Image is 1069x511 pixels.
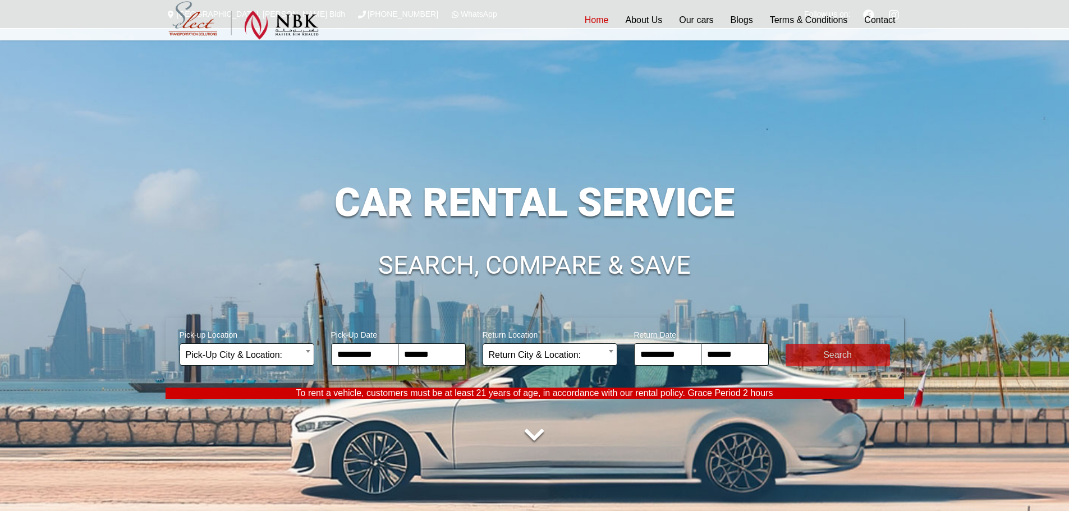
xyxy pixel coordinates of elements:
[180,343,314,366] span: Pick-Up City & Location:
[489,344,611,366] span: Return City & Location:
[634,323,769,343] span: Return Date
[331,323,466,343] span: Pick-Up Date
[168,1,319,40] img: Select Rent a Car
[186,344,308,366] span: Pick-Up City & Location:
[166,183,904,222] h1: CAR RENTAL SERVICE
[483,343,617,366] span: Return City & Location:
[180,323,314,343] span: Pick-up Location
[166,388,904,399] p: To rent a vehicle, customers must be at least 21 years of age, in accordance with our rental poli...
[166,252,904,278] h1: SEARCH, COMPARE & SAVE
[483,323,617,343] span: Return Location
